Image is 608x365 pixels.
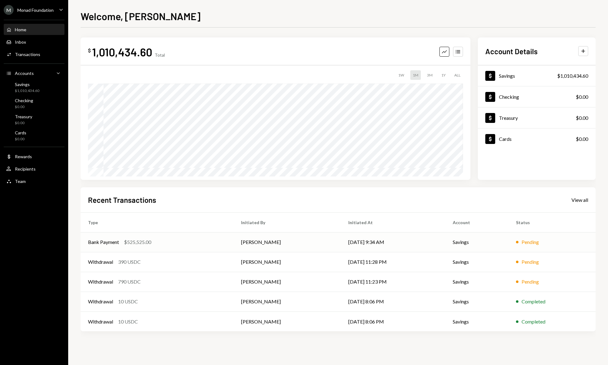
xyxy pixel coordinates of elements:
[509,212,596,232] th: Status
[522,278,539,285] div: Pending
[15,154,32,159] div: Rewards
[15,88,39,93] div: $1,010,434.60
[4,96,64,111] a: Checking$0.00
[4,49,64,60] a: Transactions
[15,166,36,172] div: Recipients
[88,238,119,246] div: Bank Payment
[341,292,446,311] td: [DATE] 8:06 PM
[15,52,40,57] div: Transactions
[341,272,446,292] td: [DATE] 11:23 PM
[478,86,596,107] a: Checking$0.00
[234,272,341,292] td: [PERSON_NAME]
[452,70,463,80] div: ALL
[15,137,26,142] div: $0.00
[522,318,545,325] div: Completed
[155,52,165,58] div: Total
[118,298,138,305] div: 10 USDC
[88,318,113,325] div: Withdrawal
[15,82,39,87] div: Savings
[499,115,518,121] div: Treasury
[499,94,519,100] div: Checking
[15,130,26,135] div: Cards
[234,292,341,311] td: [PERSON_NAME]
[92,45,152,59] div: 1,010,434.60
[15,71,34,76] div: Accounts
[499,73,515,79] div: Savings
[234,252,341,272] td: [PERSON_NAME]
[445,311,509,331] td: Savings
[88,278,113,285] div: Withdrawal
[15,98,33,103] div: Checking
[15,114,32,119] div: Treasury
[478,128,596,149] a: Cards$0.00
[15,179,26,184] div: Team
[4,176,64,187] a: Team
[17,7,54,13] div: Monad Foundation
[445,252,509,272] td: Savings
[445,212,509,232] th: Account
[4,80,64,95] a: Savings$1,010,434.60
[15,104,33,110] div: $0.00
[81,10,200,22] h1: Welcome, [PERSON_NAME]
[341,212,446,232] th: Initiated At
[522,238,539,246] div: Pending
[88,47,91,54] div: $
[4,163,64,174] a: Recipients
[4,36,64,47] a: Inbox
[4,67,64,79] a: Accounts
[4,151,64,162] a: Rewards
[234,232,341,252] td: [PERSON_NAME]
[341,252,446,272] td: [DATE] 11:28 PM
[478,107,596,128] a: Treasury$0.00
[576,135,588,143] div: $0.00
[15,120,32,126] div: $0.00
[341,232,446,252] td: [DATE] 9:34 AM
[341,311,446,331] td: [DATE] 8:06 PM
[499,136,512,142] div: Cards
[118,318,138,325] div: 10 USDC
[4,112,64,127] a: Treasury$0.00
[445,232,509,252] td: Savings
[4,5,14,15] div: M
[522,258,539,266] div: Pending
[81,212,234,232] th: Type
[478,65,596,86] a: Savings$1,010,434.60
[445,272,509,292] td: Savings
[234,212,341,232] th: Initiated By
[576,93,588,101] div: $0.00
[4,24,64,35] a: Home
[88,258,113,266] div: Withdrawal
[234,311,341,331] td: [PERSON_NAME]
[571,197,588,203] div: View all
[425,70,435,80] div: 3M
[439,70,448,80] div: 1Y
[396,70,407,80] div: 1W
[576,114,588,122] div: $0.00
[15,27,26,32] div: Home
[410,70,421,80] div: 1M
[571,196,588,203] a: View all
[124,238,151,246] div: $525,525.00
[88,195,156,205] h2: Recent Transactions
[4,128,64,143] a: Cards$0.00
[88,298,113,305] div: Withdrawal
[485,46,538,56] h2: Account Details
[522,298,545,305] div: Completed
[118,258,141,266] div: 390 USDC
[15,39,26,45] div: Inbox
[557,72,588,80] div: $1,010,434.60
[118,278,141,285] div: 790 USDC
[445,292,509,311] td: Savings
